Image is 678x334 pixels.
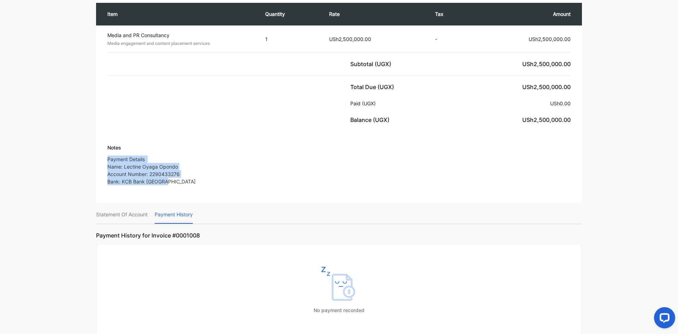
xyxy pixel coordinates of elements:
p: Item [107,10,251,18]
p: Balance (UGX) [350,116,392,124]
p: Quantity [265,10,315,18]
span: USh2,500,000.00 [522,60,571,68]
p: Subtotal (UGX) [350,60,394,68]
span: USh2,500,000.00 [522,116,571,123]
span: USh2,500,000.00 [329,36,371,42]
img: empty state [321,267,357,301]
p: Notes [107,144,196,151]
span: USh2,500,000.00 [522,83,571,90]
p: Paid (UGX) [350,100,379,107]
p: Rate [329,10,421,18]
p: Statement Of Account [96,206,148,224]
p: - [435,35,464,43]
p: Payment Details Name: Lectine Oyaga Opondo Account Number: 2290433276 Bank: KCB Bank [GEOGRAPHIC_... [107,156,196,185]
iframe: LiveChat chat widget [648,304,678,334]
p: 1 [265,35,315,43]
p: Tax [435,10,464,18]
p: Amount [478,10,571,18]
p: Payment History for Invoice #0001008 [96,227,582,240]
span: USh2,500,000.00 [529,36,571,42]
p: No payment recorded [314,306,364,314]
p: Media engagement and content placement services [107,40,252,47]
p: Media and PR Consultancy [107,31,252,39]
span: USh0.00 [550,100,571,106]
p: Total Due (UGX) [350,83,397,91]
p: Payment History [155,206,193,224]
